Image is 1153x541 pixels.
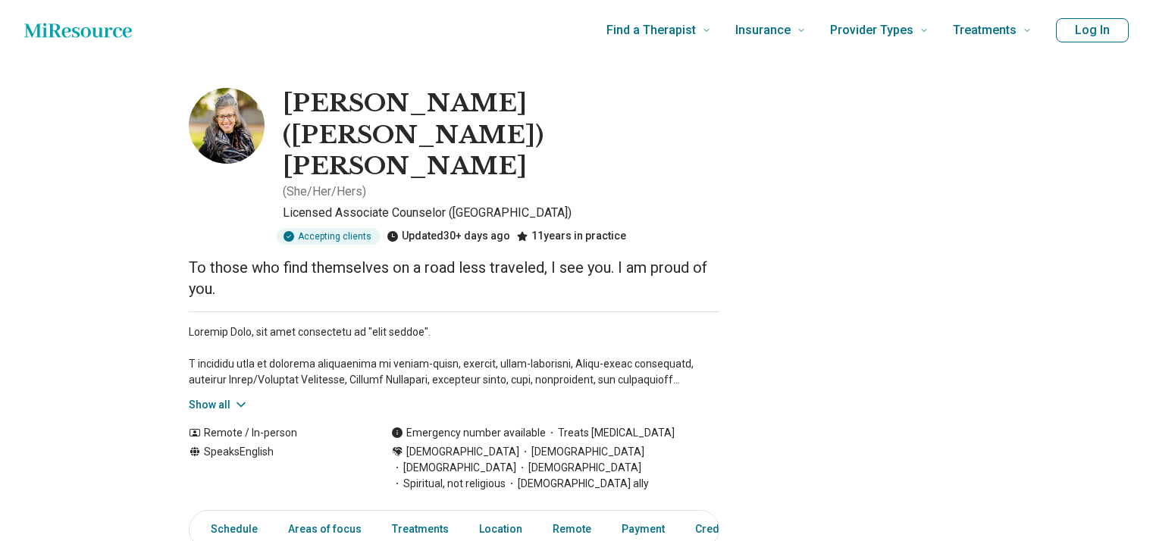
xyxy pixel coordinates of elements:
[546,425,675,441] span: Treats [MEDICAL_DATA]
[516,460,641,476] span: [DEMOGRAPHIC_DATA]
[953,20,1017,41] span: Treatments
[24,15,132,45] a: Home page
[189,397,249,413] button: Show all
[189,257,719,299] p: To those who find themselves on a road less traveled, I see you. I am proud of you.
[406,444,519,460] span: [DEMOGRAPHIC_DATA]
[391,425,546,441] div: Emergency number available
[387,228,510,245] div: Updated 30+ days ago
[519,444,644,460] span: [DEMOGRAPHIC_DATA]
[516,228,626,245] div: 11 years in practice
[506,476,649,492] span: [DEMOGRAPHIC_DATA] ally
[189,444,361,492] div: Speaks English
[189,324,719,388] p: Loremip Dolo, sit amet consectetu ad "elit seddoe". T incididu utla et dolorema aliquaenima mi ve...
[391,476,506,492] span: Spiritual, not religious
[1056,18,1129,42] button: Log In
[735,20,791,41] span: Insurance
[391,460,516,476] span: [DEMOGRAPHIC_DATA]
[283,204,719,222] p: Licensed Associate Counselor ([GEOGRAPHIC_DATA])
[189,425,361,441] div: Remote / In-person
[830,20,913,41] span: Provider Types
[189,88,265,164] img: Jennifer Steuck, Licensed Associate Counselor (LAC)
[283,88,719,183] h1: [PERSON_NAME] ([PERSON_NAME]) [PERSON_NAME]
[277,228,381,245] div: Accepting clients
[606,20,696,41] span: Find a Therapist
[283,183,366,201] p: ( She/Her/Hers )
